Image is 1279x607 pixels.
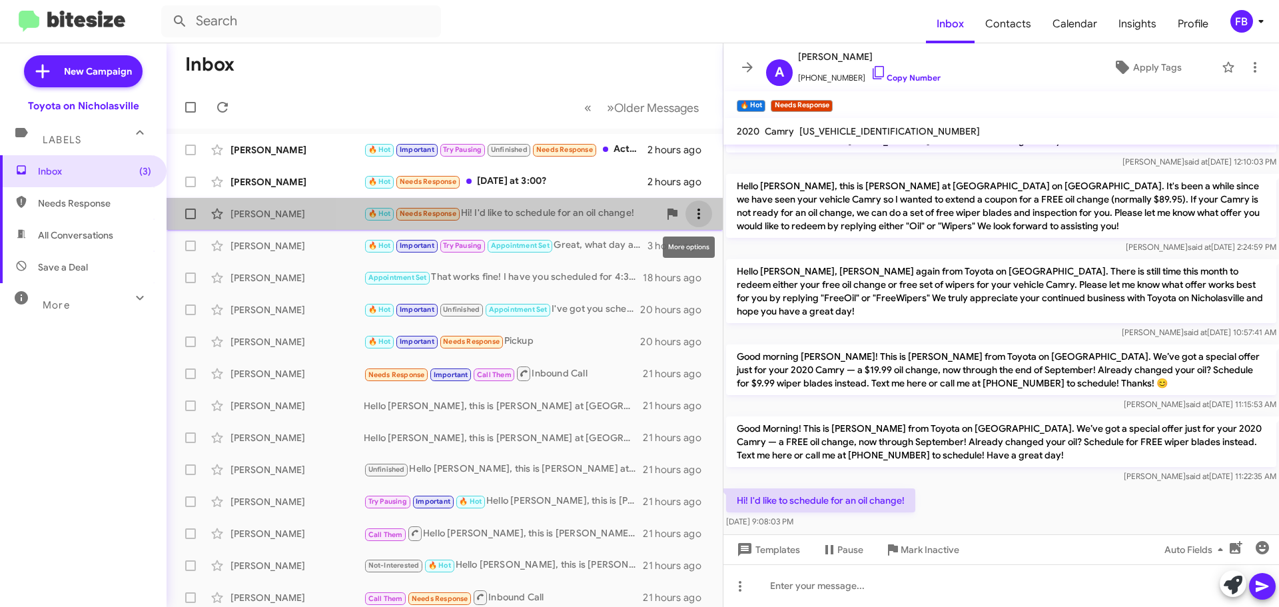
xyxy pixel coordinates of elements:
[139,165,151,178] span: (3)
[368,337,391,346] span: 🔥 Hot
[364,558,643,573] div: Hello [PERSON_NAME], this is [PERSON_NAME] at [GEOGRAPHIC_DATA] on [GEOGRAPHIC_DATA]. It's been a...
[1154,538,1239,562] button: Auto Fields
[489,305,548,314] span: Appointment Set
[723,538,811,562] button: Templates
[874,538,970,562] button: Mark Inactive
[368,145,391,154] span: 🔥 Hot
[775,62,784,83] span: A
[837,538,863,562] span: Pause
[737,125,759,137] span: 2020
[1133,55,1182,79] span: Apply Tags
[477,370,512,379] span: Call Them
[230,303,364,316] div: [PERSON_NAME]
[400,209,456,218] span: Needs Response
[811,538,874,562] button: Pause
[647,175,712,189] div: 2 hours ago
[536,145,593,154] span: Needs Response
[1184,157,1208,167] span: said at
[364,334,640,349] div: Pickup
[364,206,659,221] div: Hi! I'd like to schedule for an oil change!
[737,100,765,112] small: 🔥 Hot
[798,49,941,65] span: [PERSON_NAME]
[443,241,482,250] span: Try Pausing
[364,238,647,253] div: Great, what day and time works best for you?
[230,143,364,157] div: [PERSON_NAME]
[1164,538,1228,562] span: Auto Fields
[491,241,550,250] span: Appointment Set
[364,302,640,317] div: I've got you scheduled! Thanks [PERSON_NAME], have a great day!
[1122,327,1276,337] span: [PERSON_NAME] [DATE] 10:57:41 AM
[1167,5,1219,43] a: Profile
[1122,157,1276,167] span: [PERSON_NAME] [DATE] 12:10:03 PM
[647,239,712,253] div: 3 hours ago
[400,177,456,186] span: Needs Response
[1078,55,1215,79] button: Apply Tags
[577,94,707,121] nav: Page navigation example
[643,271,712,285] div: 18 hours ago
[400,337,434,346] span: Important
[364,431,643,444] div: Hello [PERSON_NAME], this is [PERSON_NAME] at [GEOGRAPHIC_DATA] on [GEOGRAPHIC_DATA]. It's been a...
[230,271,364,285] div: [PERSON_NAME]
[400,145,434,154] span: Important
[230,591,364,604] div: [PERSON_NAME]
[643,559,712,572] div: 21 hours ago
[364,525,643,542] div: Hello [PERSON_NAME], this is [PERSON_NAME] at [GEOGRAPHIC_DATA] on [GEOGRAPHIC_DATA]. It's been a...
[412,594,468,603] span: Needs Response
[1042,5,1108,43] a: Calendar
[643,399,712,412] div: 21 hours ago
[647,143,712,157] div: 2 hours ago
[1108,5,1167,43] span: Insights
[230,431,364,444] div: [PERSON_NAME]
[901,538,959,562] span: Mark Inactive
[43,134,81,146] span: Labels
[443,145,482,154] span: Try Pausing
[643,591,712,604] div: 21 hours ago
[443,337,500,346] span: Needs Response
[364,270,643,285] div: That works fine! I have you scheduled for 4:30 PM - [DATE]. Let me know if you need anything else...
[230,527,364,540] div: [PERSON_NAME]
[38,261,88,274] span: Save a Deal
[643,367,712,380] div: 21 hours ago
[443,305,480,314] span: Unfinished
[368,561,420,570] span: Not-Interested
[368,305,391,314] span: 🔥 Hot
[1126,242,1276,252] span: [PERSON_NAME] [DATE] 2:24:59 PM
[368,530,403,539] span: Call Them
[663,237,715,258] div: More options
[607,99,614,116] span: »
[926,5,975,43] a: Inbox
[43,299,70,311] span: More
[368,497,407,506] span: Try Pausing
[576,94,600,121] button: Previous
[364,174,647,189] div: [DATE] at 3:00?
[364,399,643,412] div: Hello [PERSON_NAME], this is [PERSON_NAME] at [GEOGRAPHIC_DATA] on [GEOGRAPHIC_DATA]. It's been a...
[643,495,712,508] div: 21 hours ago
[416,497,450,506] span: Important
[726,516,793,526] span: [DATE] 9:08:03 PM
[400,305,434,314] span: Important
[1186,399,1209,409] span: said at
[230,495,364,508] div: [PERSON_NAME]
[364,494,643,509] div: Hello [PERSON_NAME], this is [PERSON_NAME] at [GEOGRAPHIC_DATA] on [GEOGRAPHIC_DATA]. It's been a...
[726,488,915,512] p: Hi! I'd like to schedule for an oil change!
[726,174,1276,238] p: Hello [PERSON_NAME], this is [PERSON_NAME] at [GEOGRAPHIC_DATA] on [GEOGRAPHIC_DATA]. It's been a...
[368,273,427,282] span: Appointment Set
[368,370,425,379] span: Needs Response
[364,589,643,606] div: Inbound Call
[1230,10,1253,33] div: FB
[771,100,832,112] small: Needs Response
[975,5,1042,43] a: Contacts
[230,559,364,572] div: [PERSON_NAME]
[364,142,647,157] div: Actually, it needs both oil change *and* tire, so can i do both deals? And i could bring it [DATE...
[364,365,643,382] div: Inbound Call
[230,207,364,221] div: [PERSON_NAME]
[38,165,151,178] span: Inbox
[765,125,794,137] span: Camry
[1184,327,1207,337] span: said at
[640,303,712,316] div: 20 hours ago
[38,197,151,210] span: Needs Response
[643,527,712,540] div: 21 hours ago
[643,431,712,444] div: 21 hours ago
